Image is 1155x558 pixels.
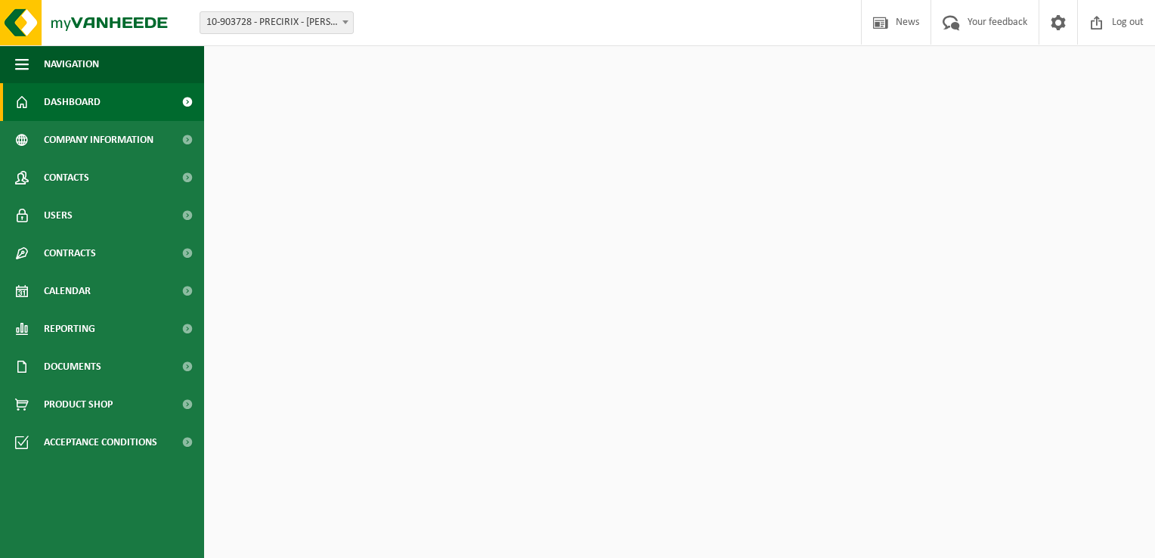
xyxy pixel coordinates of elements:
span: Navigation [44,45,99,83]
span: Documents [44,348,101,386]
span: Calendar [44,272,91,310]
span: Users [44,197,73,234]
span: Reporting [44,310,95,348]
span: Dashboard [44,83,101,121]
span: 10-903728 - PRECIRIX - JETTE [200,12,353,33]
span: 10-903728 - PRECIRIX - JETTE [200,11,354,34]
span: Acceptance conditions [44,423,157,461]
span: Product Shop [44,386,113,423]
span: Company information [44,121,153,159]
span: Contacts [44,159,89,197]
span: Contracts [44,234,96,272]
